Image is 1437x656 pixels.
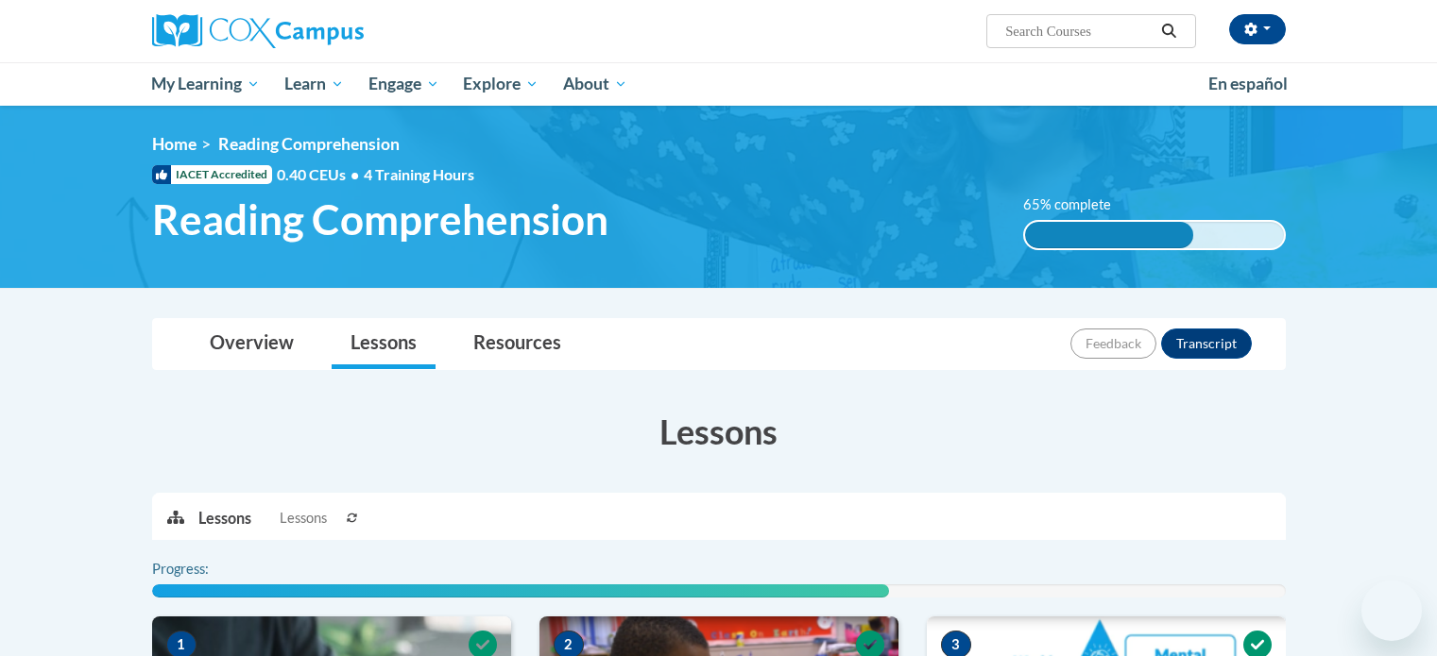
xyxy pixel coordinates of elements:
[356,62,452,106] a: Engage
[152,559,261,580] label: Progress:
[463,73,539,95] span: Explore
[1208,74,1288,93] span: En español
[124,62,1314,106] div: Main menu
[277,164,364,185] span: 0.40 CEUs
[454,319,580,369] a: Resources
[152,14,364,48] img: Cox Campus
[351,165,359,183] span: •
[152,165,272,184] span: IACET Accredited
[1196,64,1300,104] a: En español
[152,194,608,244] span: Reading Comprehension
[152,408,1286,455] h3: Lessons
[280,508,327,529] span: Lessons
[191,319,313,369] a: Overview
[1155,20,1183,42] button: Search
[1070,328,1156,359] button: Feedback
[1229,14,1286,44] button: Account Settings
[198,508,251,529] p: Lessons
[140,62,273,106] a: My Learning
[563,73,627,95] span: About
[368,73,439,95] span: Engage
[284,73,344,95] span: Learn
[451,62,551,106] a: Explore
[364,165,474,183] span: 4 Training Hours
[1025,222,1193,248] div: 65% complete
[332,319,436,369] a: Lessons
[152,14,511,48] a: Cox Campus
[1361,580,1422,641] iframe: Button to launch messaging window
[1003,20,1155,42] input: Search Courses
[152,134,197,154] a: Home
[551,62,640,106] a: About
[1161,328,1252,359] button: Transcript
[1023,194,1132,215] label: 65% complete
[218,134,400,154] span: Reading Comprehension
[151,73,260,95] span: My Learning
[272,62,356,106] a: Learn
